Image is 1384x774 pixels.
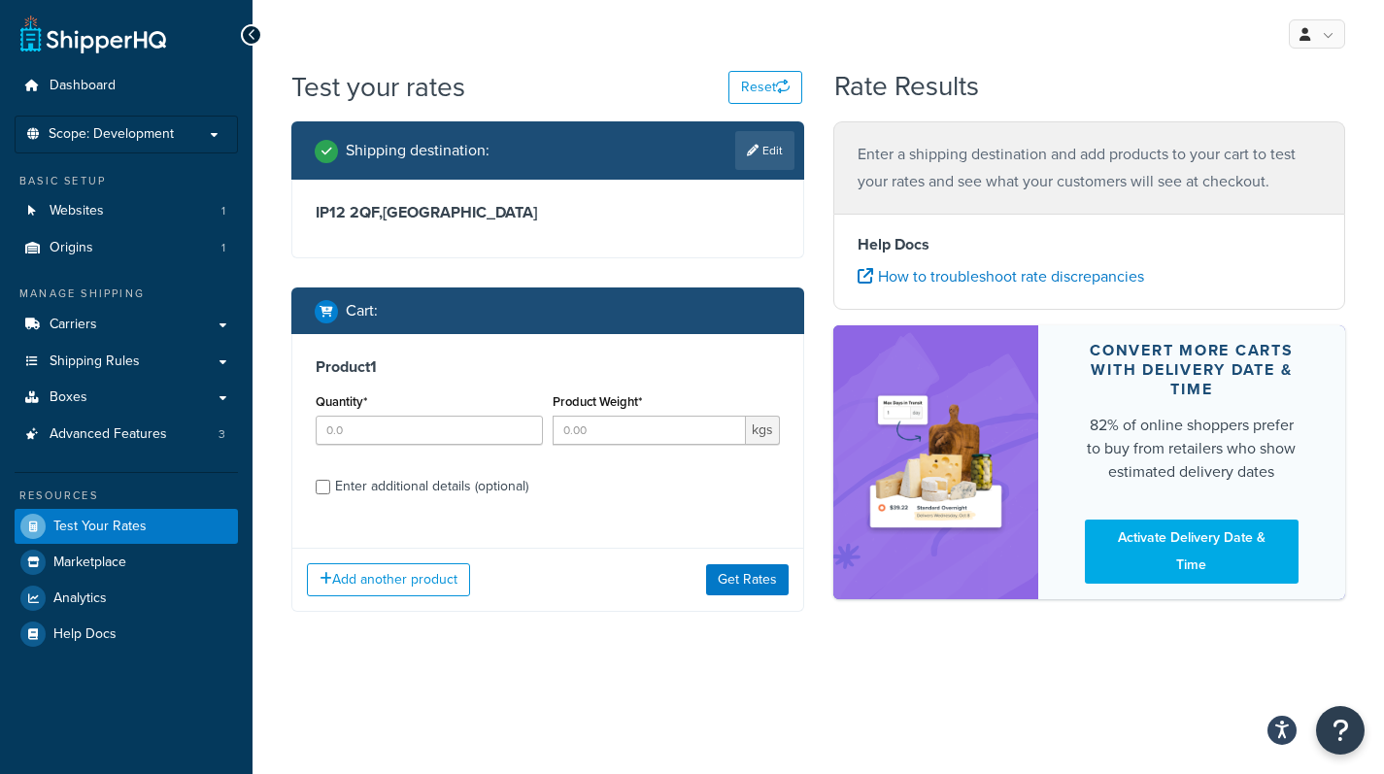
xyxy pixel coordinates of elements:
[1316,706,1365,755] button: Open Resource Center
[50,353,140,370] span: Shipping Rules
[15,230,238,266] a: Origins1
[15,307,238,343] a: Carriers
[15,380,238,416] a: Boxes
[53,519,147,535] span: Test Your Rates
[834,72,979,102] h2: Rate Results
[15,488,238,504] div: Resources
[335,473,528,500] div: Enter additional details (optional)
[316,416,543,445] input: 0.0
[53,555,126,571] span: Marketplace
[50,78,116,94] span: Dashboard
[706,564,789,595] button: Get Rates
[553,416,746,445] input: 0.00
[553,394,642,409] label: Product Weight*
[15,193,238,229] a: Websites1
[53,590,107,607] span: Analytics
[316,203,780,222] h3: IP12 2QF , [GEOGRAPHIC_DATA]
[50,317,97,333] span: Carriers
[15,286,238,302] div: Manage Shipping
[15,509,238,544] a: Test Your Rates
[316,480,330,494] input: Enter additional details (optional)
[50,389,87,406] span: Boxes
[221,203,225,219] span: 1
[858,265,1144,287] a: How to troubleshoot rate discrepancies
[15,173,238,189] div: Basic Setup
[316,394,367,409] label: Quantity*
[735,131,794,170] a: Edit
[15,230,238,266] li: Origins
[291,68,465,106] h1: Test your rates
[1085,520,1300,584] a: Activate Delivery Date & Time
[862,359,1009,565] img: feature-image-ddt-36eae7f7280da8017bfb280eaccd9c446f90b1fe08728e4019434db127062ab4.png
[728,71,802,104] button: Reset
[858,233,1322,256] h4: Help Docs
[221,240,225,256] span: 1
[307,563,470,596] button: Add another product
[346,142,489,159] h2: Shipping destination :
[346,302,378,320] h2: Cart :
[15,417,238,453] a: Advanced Features3
[50,426,167,443] span: Advanced Features
[15,617,238,652] a: Help Docs
[1085,414,1300,484] div: 82% of online shoppers prefer to buy from retailers who show estimated delivery dates
[50,240,93,256] span: Origins
[15,68,238,104] a: Dashboard
[15,344,238,380] a: Shipping Rules
[1085,341,1300,399] div: Convert more carts with delivery date & time
[15,417,238,453] li: Advanced Features
[746,416,780,445] span: kgs
[50,203,104,219] span: Websites
[15,193,238,229] li: Websites
[49,126,174,143] span: Scope: Development
[53,626,117,643] span: Help Docs
[15,545,238,580] a: Marketplace
[15,581,238,616] a: Analytics
[316,357,780,377] h3: Product 1
[858,141,1322,195] p: Enter a shipping destination and add products to your cart to test your rates and see what your c...
[219,426,225,443] span: 3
